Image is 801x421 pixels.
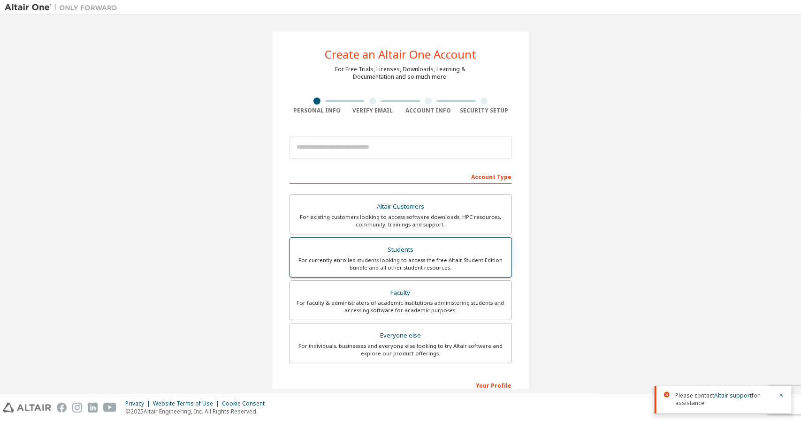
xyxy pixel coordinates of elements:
[5,3,122,12] img: Altair One
[296,299,506,314] div: For faculty & administrators of academic institutions administering students and accessing softwa...
[88,403,98,413] img: linkedin.svg
[153,400,222,407] div: Website Terms of Use
[125,400,153,407] div: Privacy
[296,342,506,357] div: For individuals, businesses and everyone else looking to try Altair software and explore our prod...
[296,286,506,300] div: Faculty
[290,169,512,184] div: Account Type
[296,329,506,342] div: Everyone else
[72,403,82,413] img: instagram.svg
[675,392,773,407] span: Please contact for assistance.
[296,256,506,271] div: For currently enrolled students looking to access the free Altair Student Edition bundle and all ...
[125,407,270,415] p: © 2025 Altair Engineering, Inc. All Rights Reserved.
[401,107,457,114] div: Account Info
[336,66,466,81] div: For Free Trials, Licenses, Downloads, Learning & Documentation and so much more.
[290,107,345,114] div: Personal Info
[296,243,506,256] div: Students
[714,391,752,399] a: Altair support
[57,403,67,413] img: facebook.svg
[3,403,51,413] img: altair_logo.svg
[290,377,512,392] div: Your Profile
[296,200,506,213] div: Altair Customers
[325,49,476,60] div: Create an Altair One Account
[296,213,506,228] div: For existing customers looking to access software downloads, HPC resources, community, trainings ...
[103,403,117,413] img: youtube.svg
[456,107,512,114] div: Security Setup
[222,400,270,407] div: Cookie Consent
[345,107,401,114] div: Verify Email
